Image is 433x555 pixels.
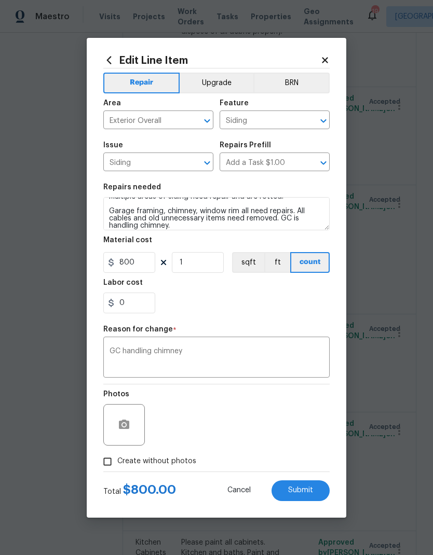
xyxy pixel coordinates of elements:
[110,348,323,369] textarea: GC handling chimney
[272,480,330,501] button: Submit
[103,326,173,333] h5: Reason for change
[220,142,271,149] h5: Repairs Prefill
[253,73,330,93] button: BRN
[117,456,196,467] span: Create without photos
[103,73,180,93] button: Repair
[103,197,330,230] textarea: Multiple areas of siding need repair and are rotted. Garage framing, chimney, window rim all need...
[211,480,267,501] button: Cancel
[123,483,176,496] span: $ 800.00
[200,156,214,170] button: Open
[220,100,249,107] h5: Feature
[227,487,251,494] span: Cancel
[103,184,161,191] h5: Repairs needed
[103,279,143,286] h5: Labor cost
[180,73,254,93] button: Upgrade
[103,391,129,398] h5: Photos
[232,252,264,273] button: sqft
[316,114,331,128] button: Open
[288,487,313,494] span: Submit
[200,114,214,128] button: Open
[290,252,330,273] button: count
[103,54,320,66] h2: Edit Line Item
[264,252,290,273] button: ft
[103,484,176,497] div: Total
[103,100,121,107] h5: Area
[103,237,152,244] h5: Material cost
[316,156,331,170] button: Open
[103,142,123,149] h5: Issue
